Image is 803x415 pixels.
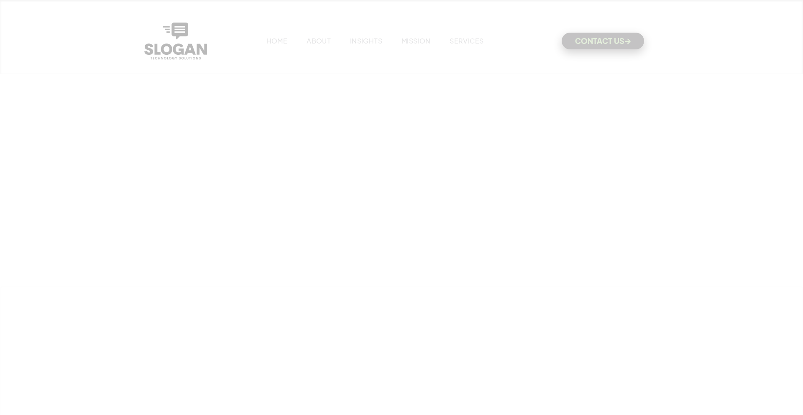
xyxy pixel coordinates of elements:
[142,20,209,61] a: home
[625,38,631,44] span: 
[401,36,431,45] a: MISSION
[562,33,644,49] a: CONTACT US
[350,36,382,45] a: INSIGHTS
[307,36,331,45] a: ABOUT
[450,36,483,45] a: SERVICES
[266,36,287,45] a: HOME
